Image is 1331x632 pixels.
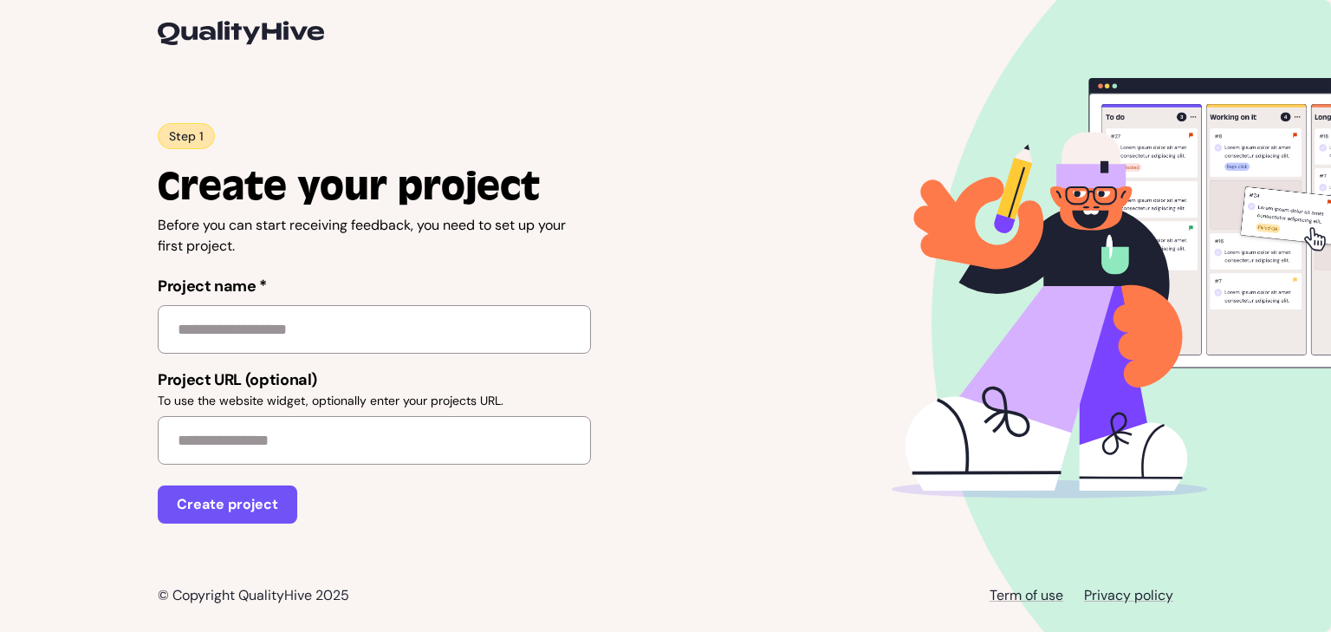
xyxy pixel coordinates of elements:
span: Project name * [158,274,591,298]
h2: Create your project [158,166,591,208]
a: Privacy policy [1084,586,1173,604]
img: logo-icon [158,21,324,45]
img: Welcome guide [892,64,1331,498]
span: To use the website widget, optionally enter your projects URL. [158,392,591,409]
input: Project URL (optional)To use the website widget, optionally enter your projects URL. [158,416,591,465]
div: Step 1 [158,123,215,149]
a: Term of use [990,586,1063,604]
span: © Copyright QualityHive 2025 [158,586,349,604]
span: Project URL (optional) [158,368,591,392]
button: Create project [158,485,297,524]
p: Before you can start receiving feedback, you need to set up your first project. [158,215,591,257]
input: Project name * [158,305,591,354]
